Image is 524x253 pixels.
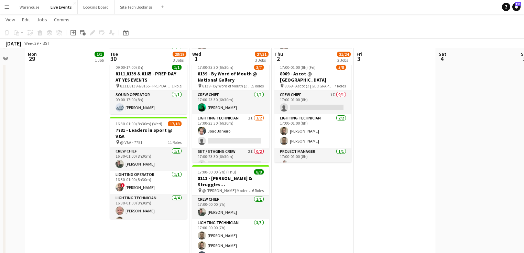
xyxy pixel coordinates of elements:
button: Booking Board [78,0,114,14]
div: [DATE] [6,40,21,47]
a: Edit [19,15,33,24]
button: Live Events [45,0,78,14]
span: View [6,17,15,23]
a: Jobs [34,15,50,24]
a: View [3,15,18,24]
span: Edit [22,17,30,23]
div: BST [43,41,50,46]
span: Jobs [37,17,47,23]
span: 111 [515,2,521,6]
a: Comms [51,15,72,24]
a: 111 [512,3,521,11]
button: Site Tech Bookings [114,0,158,14]
span: Week 39 [23,41,40,46]
span: Comms [54,17,69,23]
button: Warehouse [14,0,45,14]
